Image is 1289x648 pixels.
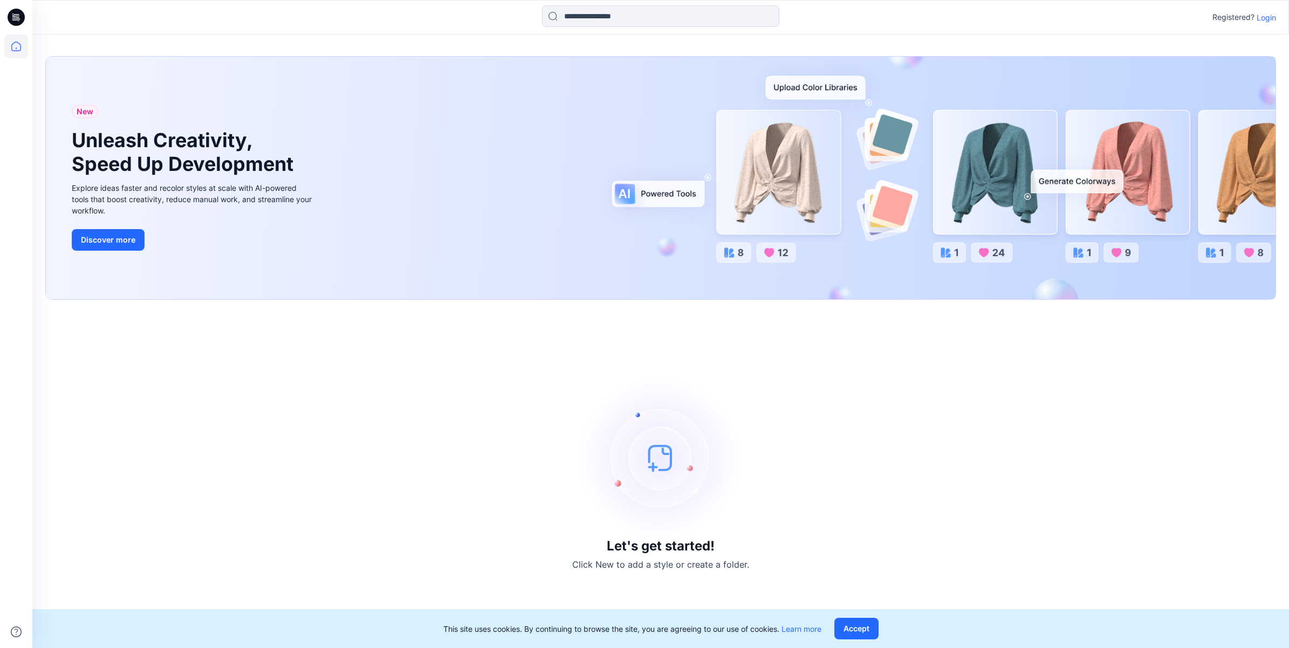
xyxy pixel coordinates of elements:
[72,229,314,251] a: Discover more
[1257,12,1276,23] p: Login
[1212,11,1254,24] p: Registered?
[443,623,821,635] p: This site uses cookies. By continuing to browse the site, you are agreeing to our use of cookies.
[572,558,749,571] p: Click New to add a style or create a folder.
[607,539,715,554] h3: Let's get started!
[72,182,314,216] div: Explore ideas faster and recolor styles at scale with AI-powered tools that boost creativity, red...
[72,129,298,175] h1: Unleash Creativity, Speed Up Development
[72,229,145,251] button: Discover more
[781,624,821,633] a: Learn more
[580,377,742,539] img: empty-state-image.svg
[834,618,879,639] button: Accept
[77,105,93,118] span: New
